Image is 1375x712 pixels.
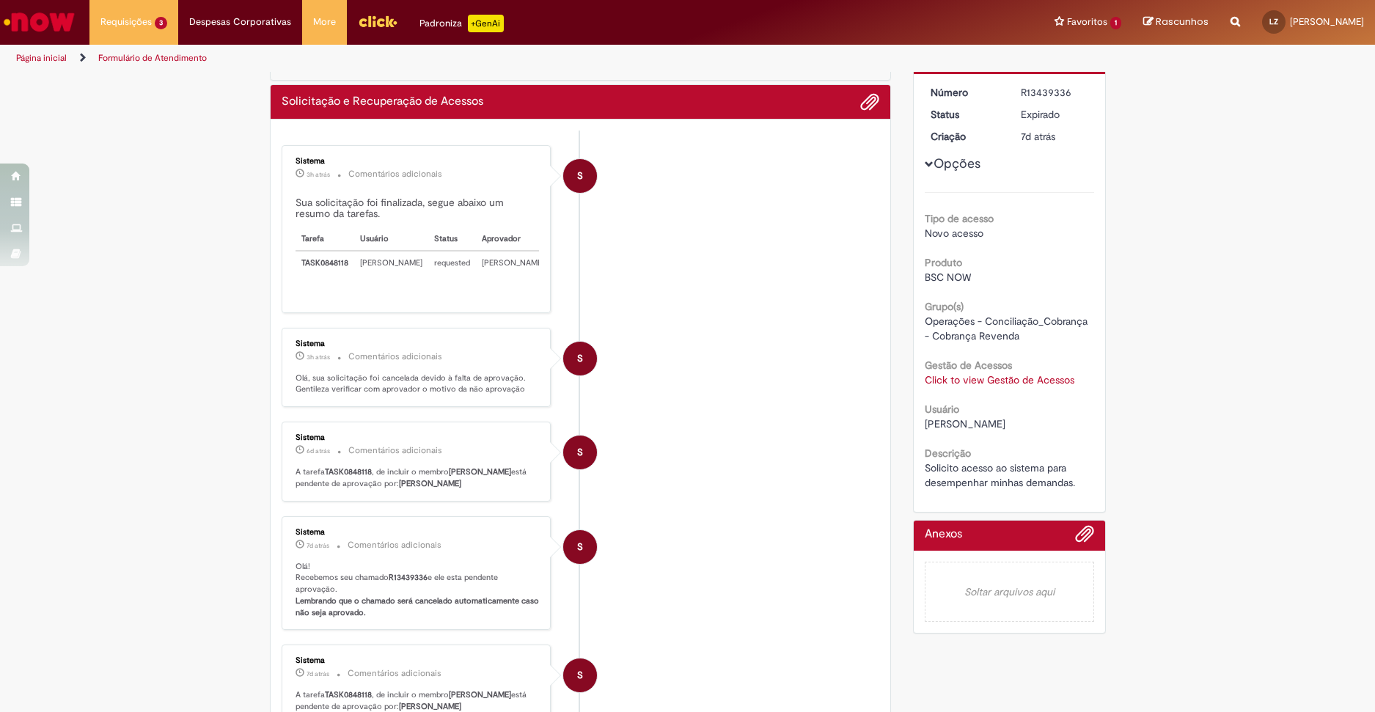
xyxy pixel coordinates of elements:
[282,95,483,109] h2: Solicitação e Recuperação de Acessos Histórico de tíquete
[1021,129,1089,144] div: 22/08/2025 11:13:26
[307,669,329,678] span: 7d atrás
[563,159,597,193] div: System
[1075,524,1094,551] button: Adicionar anexos
[399,701,461,712] b: [PERSON_NAME]
[577,529,583,565] span: S
[348,539,441,551] small: Comentários adicionais
[925,403,959,416] b: Usuário
[1021,107,1089,122] div: Expirado
[925,447,971,460] b: Descrição
[100,15,152,29] span: Requisições
[1021,130,1055,143] span: 7d atrás
[1021,85,1089,100] div: R13439336
[468,15,504,32] p: +GenAi
[920,107,1010,122] dt: Status
[296,656,540,665] div: Sistema
[428,227,476,252] th: Status
[860,92,879,111] button: Adicionar anexos
[16,52,67,64] a: Página inicial
[1067,15,1107,29] span: Favoritos
[307,170,330,179] time: 28/08/2025 13:13:28
[1143,15,1209,29] a: Rascunhos
[307,447,330,455] span: 6d atrás
[296,251,354,286] th: TASK0848118
[577,158,583,194] span: S
[925,528,962,541] h2: Anexos
[449,466,511,477] b: [PERSON_NAME]
[925,562,1094,622] em: Soltar arquivos aqui
[348,351,442,363] small: Comentários adicionais
[925,417,1005,430] span: [PERSON_NAME]
[296,595,541,618] b: Lembrando que o chamado será cancelado automaticamente caso não seja aprovado.
[563,342,597,375] div: System
[348,667,441,680] small: Comentários adicionais
[189,15,291,29] span: Despesas Corporativas
[296,433,540,442] div: Sistema
[325,689,372,700] b: TASK0848118
[925,359,1012,372] b: Gestão de Acessos
[296,561,540,619] p: Olá! Recebemos seu chamado e ele esta pendente aprovação.
[1156,15,1209,29] span: Rascunhos
[925,212,994,225] b: Tipo de acesso
[577,658,583,693] span: S
[296,689,540,712] p: A tarefa , de incluir o membro está pendente de aprovação por:
[476,227,550,252] th: Aprovador
[348,444,442,457] small: Comentários adicionais
[358,10,397,32] img: click_logo_yellow_360x200.png
[428,251,476,286] td: requested
[925,373,1074,386] a: Click to view Gestão de Acessos
[1021,130,1055,143] time: 22/08/2025 11:13:26
[563,530,597,564] div: System
[925,315,1090,342] span: Operações - Conciliação_Cobrança - Cobrança Revenda
[325,466,372,477] b: TASK0848118
[307,541,329,550] span: 7d atrás
[1290,15,1364,28] span: [PERSON_NAME]
[449,689,511,700] b: [PERSON_NAME]
[563,658,597,692] div: System
[563,436,597,469] div: System
[399,478,461,489] b: [PERSON_NAME]
[920,129,1010,144] dt: Criação
[307,353,330,361] span: 3h atrás
[1269,17,1278,26] span: LZ
[925,461,1075,489] span: Solicito acesso ao sistema para desempenhar minhas demandas.
[925,227,983,240] span: Novo acesso
[307,353,330,361] time: 28/08/2025 13:13:26
[925,300,964,313] b: Grupo(s)
[296,372,540,395] p: Olá, sua solicitação foi cancelada devido à falta de aprovação. Gentileza verificar com aprovador...
[313,15,336,29] span: More
[296,340,540,348] div: Sistema
[1110,17,1121,29] span: 1
[419,15,504,32] div: Padroniza
[98,52,207,64] a: Formulário de Atendimento
[925,271,971,284] span: BSC NOW
[348,168,442,180] small: Comentários adicionais
[296,227,354,252] th: Tarefa
[307,541,329,550] time: 22/08/2025 11:13:37
[307,447,330,455] time: 23/08/2025 12:47:44
[296,528,540,537] div: Sistema
[354,251,428,286] td: [PERSON_NAME]
[1,7,77,37] img: ServiceNow
[307,669,329,678] time: 22/08/2025 11:13:34
[577,435,583,470] span: S
[307,170,330,179] span: 3h atrás
[389,572,428,583] b: R13439336
[296,197,540,220] h5: Sua solicitação foi finalizada, segue abaixo um resumo da tarefas.
[11,45,906,72] ul: Trilhas de página
[476,251,550,286] td: [PERSON_NAME]
[155,17,167,29] span: 3
[296,157,540,166] div: Sistema
[920,85,1010,100] dt: Número
[296,466,540,489] p: A tarefa , de incluir o membro está pendente de aprovação por:
[925,256,962,269] b: Produto
[577,341,583,376] span: S
[354,227,428,252] th: Usuário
